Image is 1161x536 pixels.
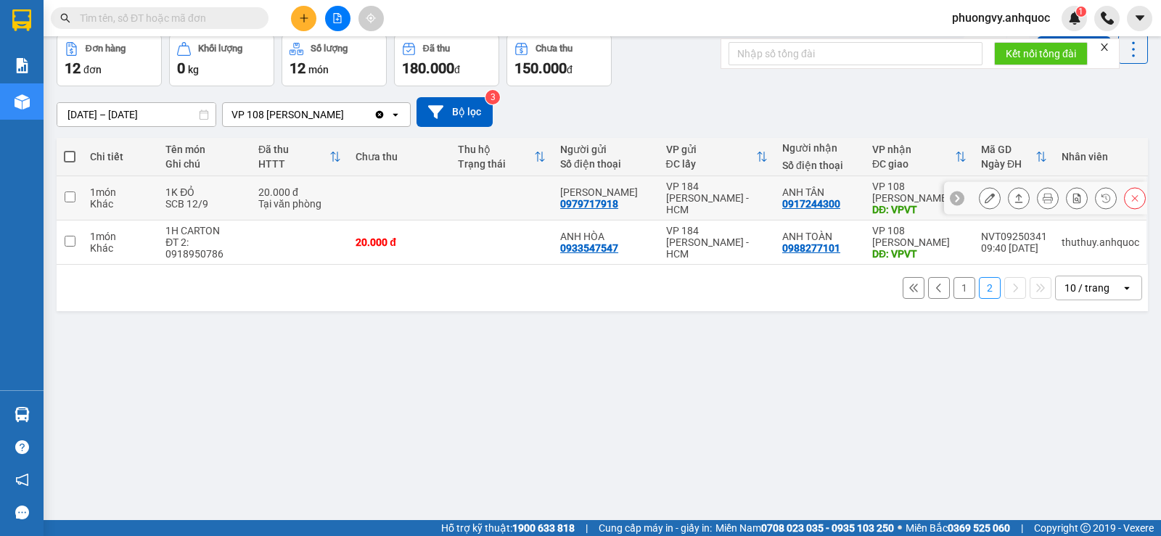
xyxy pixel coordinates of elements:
div: ANH TÂN [782,186,858,198]
button: Chưa thu150.000đ [506,34,612,86]
sup: 3 [485,90,500,104]
div: VP 184 [PERSON_NAME] - HCM [666,181,768,215]
span: caret-down [1133,12,1146,25]
div: 1 món [90,186,151,198]
th: Toggle SortBy [974,138,1054,176]
div: VP gửi [666,144,757,155]
span: kg [188,64,199,75]
button: Số lượng12món [282,34,387,86]
span: file-add [332,13,342,23]
span: plus [299,13,309,23]
button: file-add [325,6,350,31]
div: Chi tiết [90,151,151,162]
button: aim [358,6,384,31]
div: ĐC giao [872,158,955,170]
div: Tại văn phòng [258,198,341,210]
span: đ [454,64,460,75]
img: icon-new-feature [1068,12,1081,25]
div: DĐ: VPVT [872,204,967,215]
th: Toggle SortBy [251,138,348,176]
div: Số điện thoại [782,160,858,171]
span: Miền Nam [715,520,894,536]
div: Khác [90,242,151,254]
div: SCB 12/9 [165,198,244,210]
span: | [586,520,588,536]
img: logo-vxr [12,9,31,31]
div: 1H CARTON [165,225,244,236]
span: 12 [290,59,305,77]
div: Chưa thu [536,44,573,54]
div: 1K ĐỎ [165,186,244,198]
span: 0 [177,59,185,77]
div: 0917244300 [782,198,840,210]
span: Kết nối tổng đài [1006,46,1076,62]
span: đơn [83,64,102,75]
div: 09:40 [DATE] [981,242,1047,254]
div: Đơn hàng [86,44,126,54]
span: message [15,506,29,519]
strong: 0708 023 035 - 0935 103 250 [761,522,894,534]
div: NVT09250341 [981,231,1047,242]
span: đ [567,64,573,75]
input: Select a date range. [57,103,216,126]
div: VP 184 [PERSON_NAME] - HCM [666,225,768,260]
div: ANH HÒA [560,231,651,242]
svg: open [1121,282,1133,294]
span: Miền Bắc [906,520,1010,536]
div: Trạng thái [458,158,534,170]
span: | [1021,520,1023,536]
div: thuthuy.anhquoc [1062,236,1139,248]
span: Cung cấp máy in - giấy in: [599,520,712,536]
div: 0979717918 [560,198,618,210]
button: Đơn hàng12đơn [57,34,162,86]
input: Tìm tên, số ĐT hoặc mã đơn [80,10,251,26]
div: Đã thu [258,144,329,155]
span: copyright [1080,523,1091,533]
span: aim [366,13,376,23]
div: 20.000 đ [356,236,443,248]
div: 10 / trang [1064,281,1109,295]
img: phone-icon [1101,12,1114,25]
button: caret-down [1127,6,1152,31]
span: 150.000 [514,59,567,77]
div: Khối lượng [198,44,242,54]
input: Nhập số tổng đài [729,42,982,65]
strong: 1900 633 818 [512,522,575,534]
div: 0933547547 [560,242,618,254]
div: DĐ: VPVT [872,248,967,260]
button: plus [291,6,316,31]
div: Ngày ĐH [981,158,1035,170]
th: Toggle SortBy [659,138,776,176]
svg: Clear value [374,109,385,120]
span: close [1099,42,1109,52]
button: Đã thu180.000đ [394,34,499,86]
span: món [308,64,329,75]
div: Ghi chú [165,158,244,170]
div: Sửa đơn hàng [979,187,1001,209]
span: 12 [65,59,81,77]
span: question-circle [15,440,29,454]
input: Selected VP 108 Lê Hồng Phong - Vũng Tàu. [345,107,347,122]
div: HTTT [258,158,329,170]
span: Hỗ trợ kỹ thuật: [441,520,575,536]
div: Người nhận [782,142,858,154]
div: Thu hộ [458,144,534,155]
div: Số lượng [311,44,348,54]
div: Đã thu [423,44,450,54]
span: 1 [1078,7,1083,17]
div: 0988277101 [782,242,840,254]
img: warehouse-icon [15,407,30,422]
div: 1 món [90,231,151,242]
svg: open [390,109,401,120]
button: Khối lượng0kg [169,34,274,86]
div: VP 108 [PERSON_NAME] [872,225,967,248]
div: VP 108 [PERSON_NAME] [872,181,967,204]
button: Bộ lọc [417,97,493,127]
div: ĐC lấy [666,158,757,170]
img: warehouse-icon [15,94,30,110]
span: ⚪️ [898,525,902,531]
sup: 1 [1076,7,1086,17]
span: 180.000 [402,59,454,77]
div: 20.000 đ [258,186,341,198]
span: phuongvy.anhquoc [940,9,1062,27]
